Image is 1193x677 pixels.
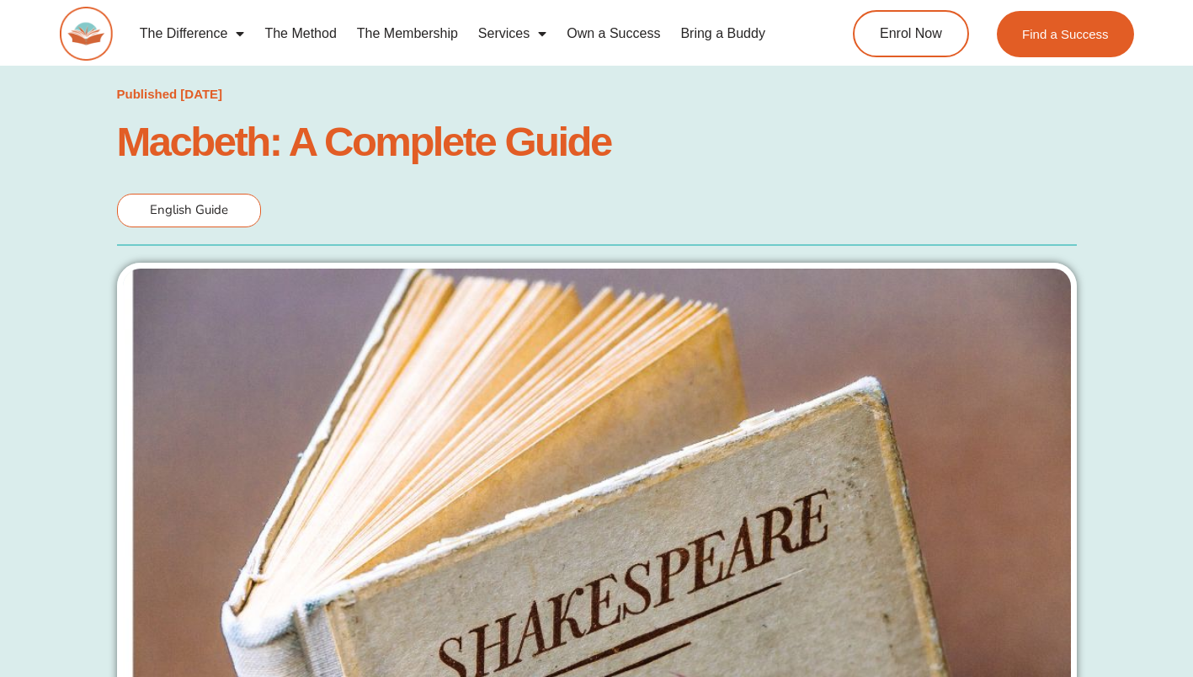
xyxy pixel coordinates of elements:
a: The Method [254,14,346,53]
h1: Macbeth: A Complete Guide [117,123,1077,160]
a: The Membership [347,14,468,53]
nav: Menu [130,14,792,53]
span: English Guide [150,201,228,218]
a: Own a Success [557,14,670,53]
span: Find a Success [1022,28,1109,40]
a: Find a Success [997,11,1134,57]
a: Services [468,14,557,53]
a: Enrol Now [853,10,969,57]
time: [DATE] [180,87,222,101]
span: Enrol Now [880,27,942,40]
a: The Difference [130,14,255,53]
span: Published [117,87,178,101]
a: Bring a Buddy [670,14,775,53]
a: Published [DATE] [117,83,223,106]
